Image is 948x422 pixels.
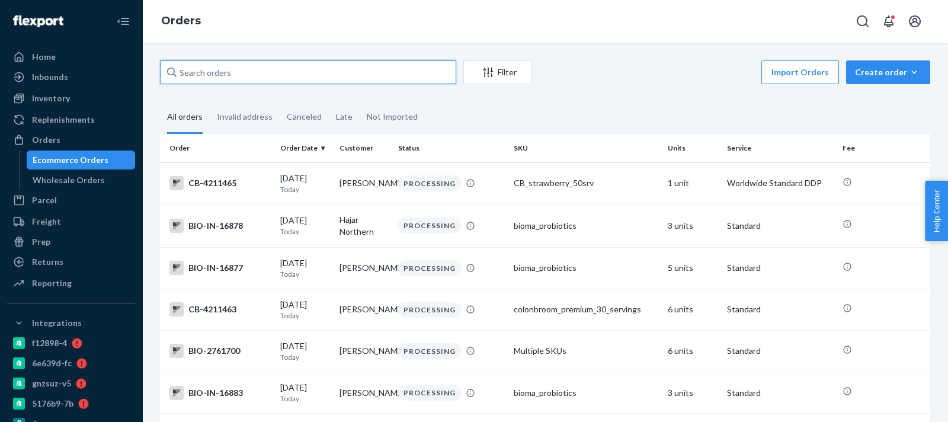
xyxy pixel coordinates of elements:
[663,204,722,247] td: 3 units
[398,218,461,234] div: PROCESSING
[514,220,658,232] div: bioma_probiotics
[7,274,135,293] a: Reporting
[663,162,722,204] td: 1 unit
[7,354,135,373] a: 6e639d-fc
[761,60,839,84] button: Import Orders
[335,162,394,204] td: [PERSON_NAME]
[335,204,394,247] td: Hajar Northern
[336,101,353,132] div: Late
[335,330,394,372] td: [PERSON_NAME]
[7,314,135,333] button: Integrations
[398,385,461,401] div: PROCESSING
[169,219,271,233] div: BIO-IN-16878
[7,68,135,87] a: Inbounds
[287,101,322,132] div: Canceled
[32,236,50,248] div: Prep
[280,311,330,321] p: Today
[514,387,658,399] div: bioma_probiotics
[32,51,56,63] div: Home
[727,303,833,315] p: Standard
[722,134,838,162] th: Service
[27,151,136,170] a: Ecommerce Orders
[398,302,461,318] div: PROCESSING
[280,299,330,321] div: [DATE]
[32,357,72,369] div: 6e639d-fc
[855,66,921,78] div: Create order
[13,15,63,27] img: Flexport logo
[846,60,930,84] button: Create order
[335,372,394,414] td: [PERSON_NAME]
[663,330,722,372] td: 6 units
[161,14,201,27] a: Orders
[167,101,203,134] div: All orders
[280,269,330,279] p: Today
[217,101,273,132] div: Invalid address
[514,262,658,274] div: bioma_probiotics
[32,256,63,268] div: Returns
[32,317,82,329] div: Integrations
[160,134,276,162] th: Order
[463,60,532,84] button: Filter
[514,303,658,315] div: colonbroom_premium_30_servings
[398,260,461,276] div: PROCESSING
[169,302,271,316] div: CB-4211463
[280,257,330,279] div: [DATE]
[7,47,135,66] a: Home
[727,387,833,399] p: Standard
[335,247,394,289] td: [PERSON_NAME]
[367,101,418,132] div: Not Imported
[32,134,60,146] div: Orders
[335,289,394,330] td: [PERSON_NAME]
[7,252,135,271] a: Returns
[925,181,948,241] button: Help Center
[7,130,135,149] a: Orders
[727,262,833,274] p: Standard
[169,176,271,190] div: CB-4211465
[514,177,658,189] div: CB_strawberry_50srv
[663,372,722,414] td: 3 units
[27,171,136,190] a: Wholesale Orders
[464,66,531,78] div: Filter
[280,352,330,362] p: Today
[32,216,61,228] div: Freight
[7,110,135,129] a: Replenishments
[169,386,271,400] div: BIO-IN-16883
[393,134,509,162] th: Status
[280,215,330,236] div: [DATE]
[32,71,68,83] div: Inbounds
[663,247,722,289] td: 5 units
[727,177,833,189] p: Worldwide Standard DDP
[851,9,875,33] button: Open Search Box
[280,382,330,404] div: [DATE]
[340,143,389,153] div: Customer
[32,398,73,410] div: 5176b9-7b
[280,340,330,362] div: [DATE]
[838,134,930,162] th: Fee
[7,334,135,353] a: f12898-4
[7,394,135,413] a: 5176b9-7b
[169,261,271,275] div: BIO-IN-16877
[7,89,135,108] a: Inventory
[276,134,335,162] th: Order Date
[152,4,210,39] ol: breadcrumbs
[7,212,135,231] a: Freight
[32,378,71,389] div: gnzsuz-v5
[33,154,108,166] div: Ecommerce Orders
[509,134,663,162] th: SKU
[877,9,901,33] button: Open notifications
[280,184,330,194] p: Today
[727,345,833,357] p: Standard
[280,394,330,404] p: Today
[33,174,105,186] div: Wholesale Orders
[509,330,663,372] td: Multiple SKUs
[111,9,135,33] button: Close Navigation
[169,344,271,358] div: BIO-2761700
[32,114,95,126] div: Replenishments
[727,220,833,232] p: Standard
[7,374,135,393] a: gnzsuz-v5
[398,343,461,359] div: PROCESSING
[663,134,722,162] th: Units
[32,194,57,206] div: Parcel
[280,172,330,194] div: [DATE]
